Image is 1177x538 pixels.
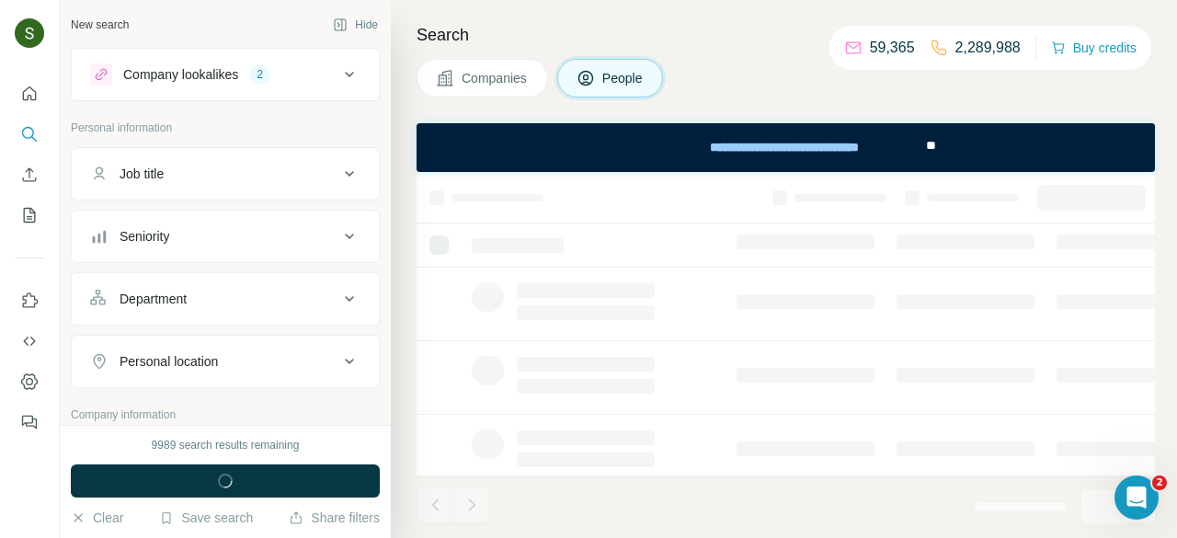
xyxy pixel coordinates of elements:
h4: Search [417,22,1155,48]
p: Company information [71,406,380,423]
div: Job title [120,165,164,183]
iframe: Banner [417,123,1155,172]
button: Seniority [72,214,379,258]
span: 2 [1152,475,1167,490]
div: Department [120,290,187,308]
button: Hide [320,11,391,39]
button: Feedback [15,406,44,439]
div: 9989 search results remaining [152,437,300,453]
button: Share filters [289,509,380,527]
button: My lists [15,199,44,232]
button: Use Surfe API [15,325,44,358]
button: Search [15,118,44,151]
button: Buy credits [1051,35,1137,61]
button: Department [72,277,379,321]
div: Seniority [120,227,169,246]
button: Clear [71,509,123,527]
button: Enrich CSV [15,158,44,191]
button: Dashboard [15,365,44,398]
span: People [602,69,645,87]
div: Personal location [120,352,218,371]
p: Personal information [71,120,380,136]
button: Use Surfe on LinkedIn [15,284,44,317]
button: Quick start [15,77,44,110]
p: 2,289,988 [955,37,1021,59]
div: Company lookalikes [123,65,238,84]
button: Save search [159,509,253,527]
iframe: Intercom live chat [1114,475,1159,520]
div: 2 [249,66,270,83]
div: New search [71,17,129,33]
p: 59,365 [870,37,915,59]
button: Personal location [72,339,379,383]
button: Company lookalikes2 [72,52,379,97]
img: Avatar [15,18,44,48]
button: Job title [72,152,379,196]
span: Companies [462,69,529,87]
